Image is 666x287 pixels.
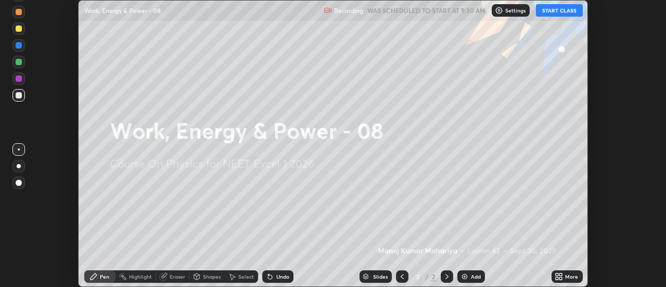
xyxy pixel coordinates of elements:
div: Undo [276,274,289,279]
p: Settings [505,8,526,13]
img: class-settings-icons [495,6,503,15]
div: Select [238,274,254,279]
div: Slides [373,274,388,279]
div: / [425,273,428,280]
div: Pen [100,274,109,279]
div: Shapes [203,274,221,279]
div: More [565,274,578,279]
div: Eraser [170,274,185,279]
div: 2 [430,272,437,281]
img: recording.375f2c34.svg [324,6,332,15]
h5: WAS SCHEDULED TO START AT 9:30 AM [367,6,485,15]
p: Work, Energy & Power - 08 [84,6,161,15]
div: Highlight [129,274,152,279]
div: 2 [413,273,423,280]
img: add-slide-button [460,272,469,281]
p: Recording [334,7,363,15]
button: START CLASS [536,4,583,17]
div: Add [471,274,481,279]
